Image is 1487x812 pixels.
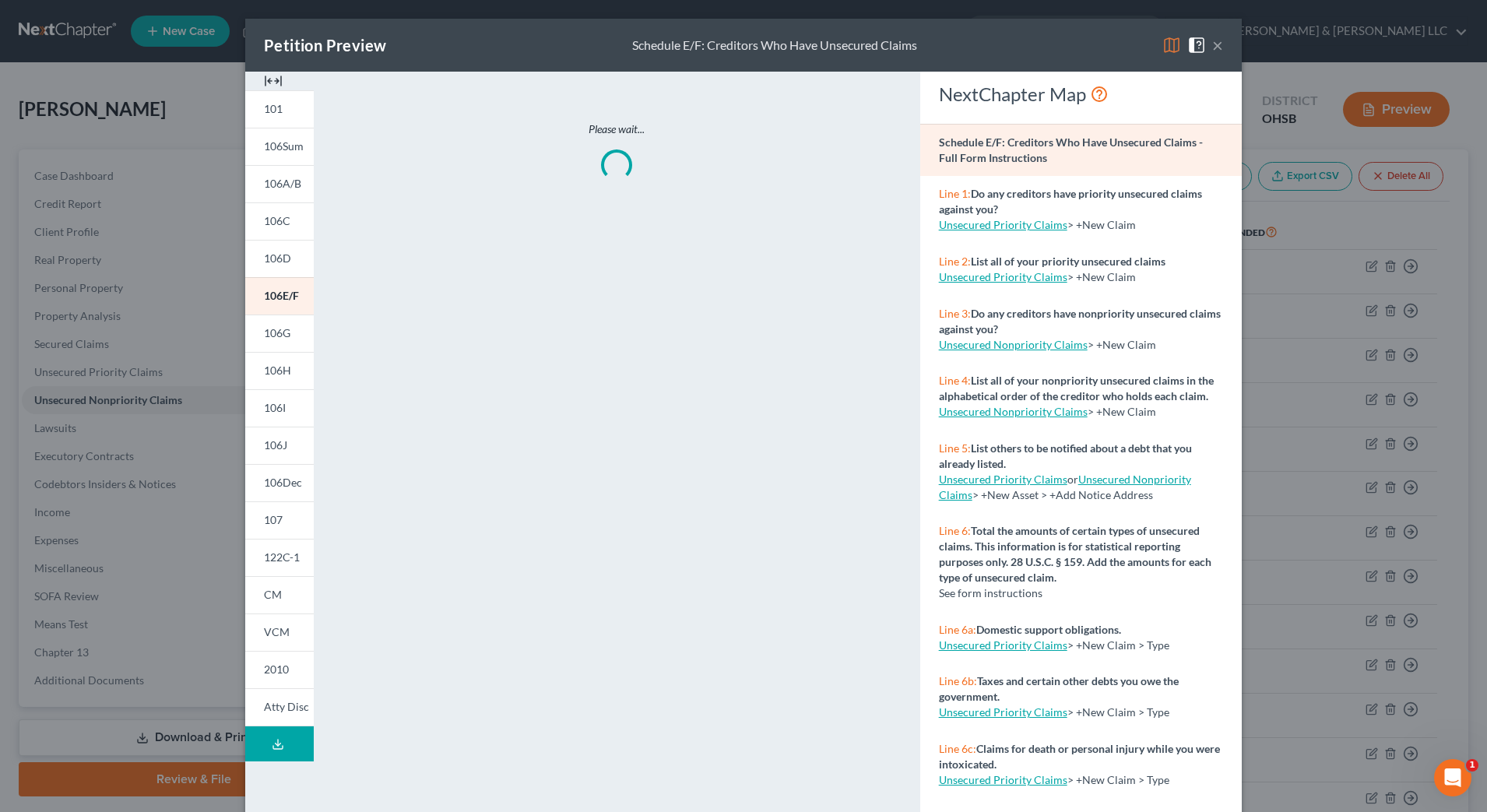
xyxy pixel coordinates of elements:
[939,773,1067,786] a: Unsecured Priority Claims
[1466,759,1478,772] span: 1
[976,623,1121,636] strong: Domestic support obligations.
[264,326,290,339] span: 106G
[245,277,314,315] a: 106E/F
[245,352,314,389] a: 106H
[939,623,976,636] span: Line 6a:
[939,82,1223,107] div: NextChapter Map
[245,501,314,539] a: 107
[939,441,971,455] span: Line 5:
[264,214,290,227] span: 106C
[939,307,1221,336] strong: Do any creditors have nonpriority unsecured claims against you?
[264,625,290,638] span: VCM
[939,307,971,320] span: Line 3:
[245,128,314,165] a: 106Sum
[245,389,314,427] a: 106I
[245,464,314,501] a: 106Dec
[939,473,1191,501] span: > +New Asset > +Add Notice Address
[1067,270,1136,283] span: > +New Claim
[245,576,314,613] a: CM
[245,202,314,240] a: 106C
[264,102,283,115] span: 101
[1212,36,1223,54] button: ×
[939,473,1191,501] a: Unsecured Nonpriority Claims
[245,539,314,576] a: 122C-1
[939,270,1067,283] a: Unsecured Priority Claims
[1088,405,1156,418] span: > +New Claim
[939,187,1202,216] strong: Do any creditors have priority unsecured claims against you?
[1088,338,1156,351] span: > +New Claim
[264,177,301,190] span: 106A/B
[939,586,1042,599] span: See form instructions
[245,427,314,464] a: 106J
[939,674,1179,703] strong: Taxes and certain other debts you owe the government.
[245,688,314,726] a: Atty Disc
[939,473,1078,486] span: or
[264,401,286,414] span: 106I
[939,473,1067,486] a: Unsecured Priority Claims
[264,139,304,153] span: 106Sum
[264,550,300,564] span: 122C-1
[264,289,299,302] span: 106E/F
[245,165,314,202] a: 106A/B
[632,37,917,54] div: Schedule E/F: Creditors Who Have Unsecured Claims
[264,663,289,676] span: 2010
[245,651,314,688] a: 2010
[1162,36,1181,54] img: map-eea8200ae884c6f1103ae1953ef3d486a96c86aabb227e865a55264e3737af1f.svg
[939,524,1211,584] strong: Total the amounts of certain types of unsecured claims. This information is for statistical repor...
[264,513,283,526] span: 107
[971,255,1165,268] strong: List all of your priority unsecured claims
[379,121,854,137] p: Please wait...
[245,240,314,277] a: 106D
[264,700,309,713] span: Atty Disc
[939,742,1220,771] strong: Claims for death or personal injury while you were intoxicated.
[939,742,976,755] span: Line 6c:
[1067,705,1169,719] span: > +New Claim > Type
[939,135,1203,164] strong: Schedule E/F: Creditors Who Have Unsecured Claims - Full Form Instructions
[939,374,971,387] span: Line 4:
[1067,773,1169,786] span: > +New Claim > Type
[939,187,971,200] span: Line 1:
[1067,218,1136,231] span: > +New Claim
[1067,638,1169,652] span: > +New Claim > Type
[264,476,302,489] span: 106Dec
[939,338,1088,351] a: Unsecured Nonpriority Claims
[264,364,291,377] span: 106H
[245,315,314,352] a: 106G
[264,438,287,452] span: 106J
[939,638,1067,652] a: Unsecured Priority Claims
[939,674,977,687] span: Line 6b:
[939,441,1192,470] strong: List others to be notified about a debt that you already listed.
[264,588,282,601] span: CM
[264,34,386,56] div: Petition Preview
[939,218,1067,231] a: Unsecured Priority Claims
[939,705,1067,719] a: Unsecured Priority Claims
[939,524,971,537] span: Line 6:
[939,374,1214,402] strong: List all of your nonpriority unsecured claims in the alphabetical order of the creditor who holds...
[1187,36,1206,54] img: help-close-5ba153eb36485ed6c1ea00a893f15db1cb9b99d6cae46e1a8edb6c62d00a1a76.svg
[245,90,314,128] a: 101
[939,255,971,268] span: Line 2:
[264,251,291,265] span: 106D
[939,405,1088,418] a: Unsecured Nonpriority Claims
[1434,759,1471,796] iframe: Intercom live chat
[264,72,283,90] img: expand-e0f6d898513216a626fdd78e52531dac95497ffd26381d4c15ee2fc46db09dca.svg
[245,613,314,651] a: VCM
